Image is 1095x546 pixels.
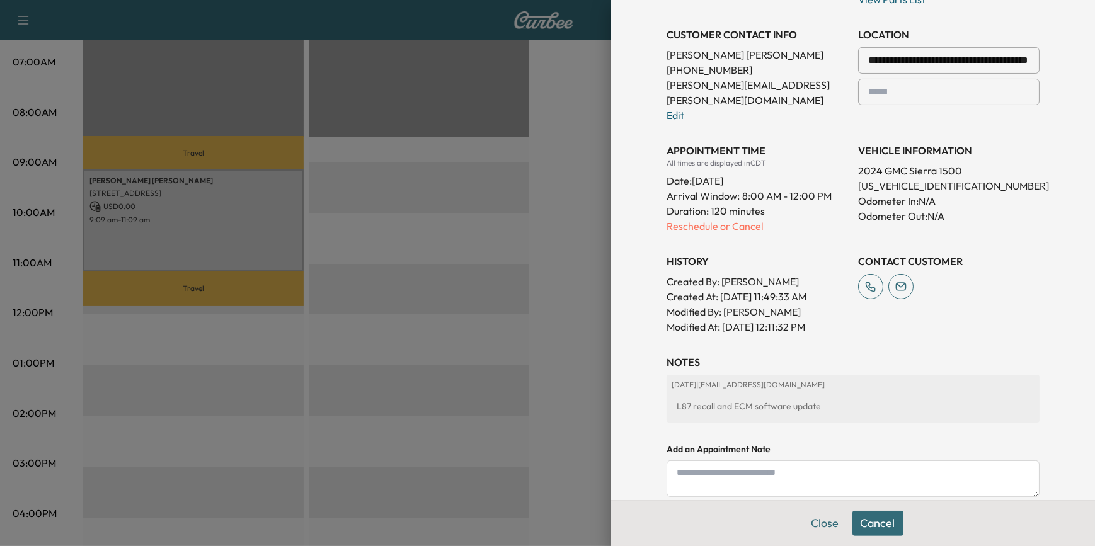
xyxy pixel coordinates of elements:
[858,193,1040,208] p: Odometer In: N/A
[742,188,832,203] span: 8:00 AM - 12:00 PM
[667,254,848,269] h3: History
[667,27,848,42] h3: CUSTOMER CONTACT INFO
[667,143,848,158] h3: APPOINTMENT TIME
[667,274,848,289] p: Created By : [PERSON_NAME]
[858,143,1040,158] h3: VEHICLE INFORMATION
[858,163,1040,178] p: 2024 GMC Sierra 1500
[803,511,847,536] button: Close
[852,511,903,536] button: Cancel
[667,219,848,234] p: Reschedule or Cancel
[858,27,1040,42] h3: LOCATION
[672,380,1035,390] p: [DATE] | [EMAIL_ADDRESS][DOMAIN_NAME]
[667,62,848,77] p: [PHONE_NUMBER]
[667,203,848,219] p: Duration: 120 minutes
[667,168,848,188] div: Date: [DATE]
[667,304,848,319] p: Modified By : [PERSON_NAME]
[667,319,848,334] p: Modified At : [DATE] 12:11:32 PM
[667,289,848,304] p: Created At : [DATE] 11:49:33 AM
[667,158,848,168] div: All times are displayed in CDT
[667,77,848,108] p: [PERSON_NAME][EMAIL_ADDRESS][PERSON_NAME][DOMAIN_NAME]
[858,208,1040,224] p: Odometer Out: N/A
[858,178,1040,193] p: [US_VEHICLE_IDENTIFICATION_NUMBER]
[667,47,848,62] p: [PERSON_NAME] [PERSON_NAME]
[667,443,1040,455] h4: Add an Appointment Note
[858,254,1040,269] h3: CONTACT CUSTOMER
[667,109,684,122] a: Edit
[667,188,848,203] p: Arrival Window:
[672,395,1035,418] div: L87 recall and ECM software update
[667,355,1040,370] h3: NOTES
